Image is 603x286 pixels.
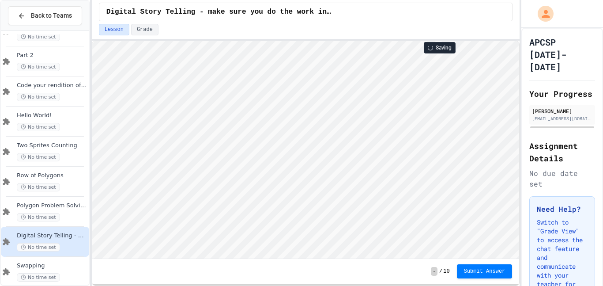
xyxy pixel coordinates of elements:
[17,33,60,41] span: No time set
[443,268,449,275] span: 10
[131,24,158,35] button: Grade
[464,268,505,275] span: Submit Answer
[17,82,87,89] span: Code your rendition of the Internet
[92,41,520,259] iframe: Snap! Programming Environment
[439,268,442,275] span: /
[537,204,588,214] h3: Need Help?
[17,153,60,161] span: No time set
[99,24,129,35] button: Lesson
[31,11,72,20] span: Back to Teams
[17,123,60,131] span: No time set
[17,273,60,282] span: No time set
[431,267,437,276] span: -
[17,93,60,101] span: No time set
[17,262,87,270] span: Swapping
[529,168,595,189] div: No due date set
[106,7,332,17] span: Digital Story Telling - make sure you do the work in GC first.
[528,4,556,24] div: My Account
[17,202,87,210] span: Polygon Problem Solving
[532,107,592,115] div: [PERSON_NAME]
[532,115,592,122] div: [EMAIL_ADDRESS][DOMAIN_NAME]
[529,36,595,73] h1: APCSP [DATE]-[DATE]
[17,172,87,179] span: Row of Polygons
[17,243,60,252] span: No time set
[17,63,60,71] span: No time set
[8,6,82,25] button: Back to Teams
[17,112,87,119] span: Hello World!
[529,88,595,100] h2: Your Progress
[457,264,513,278] button: Submit Answer
[529,140,595,164] h2: Assignment Details
[17,142,87,149] span: Two Sprites Counting
[436,44,452,51] span: Saving
[17,52,87,59] span: Part 2
[17,232,87,240] span: Digital Story Telling - make sure you do the work in GC first.
[17,213,60,221] span: No time set
[17,183,60,191] span: No time set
